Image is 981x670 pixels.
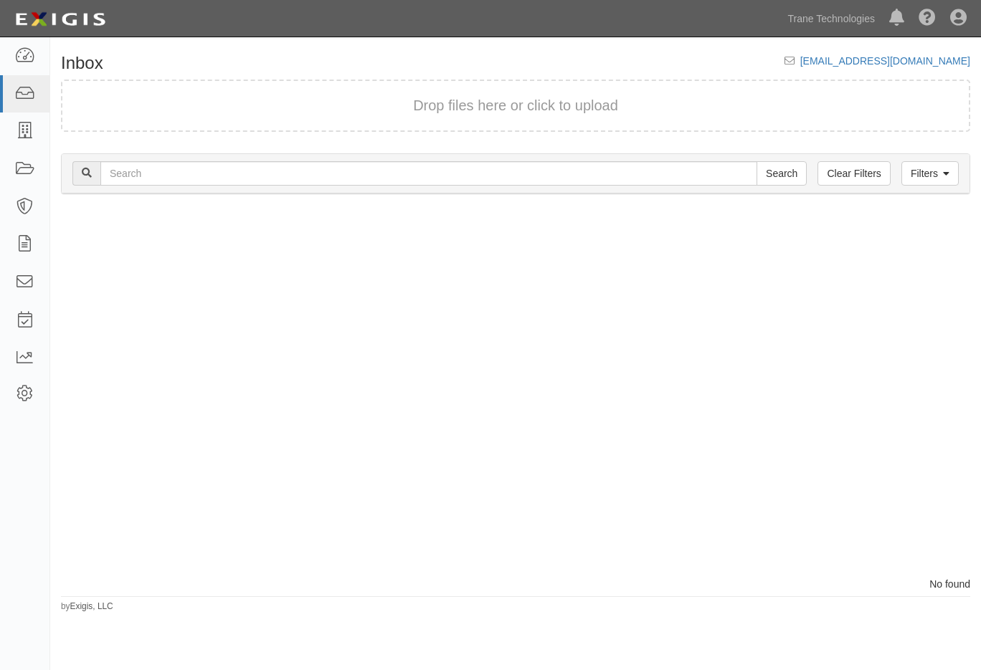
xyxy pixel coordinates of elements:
i: Help Center - Complianz [919,10,936,27]
button: Drop files here or click to upload [413,95,618,116]
a: Trane Technologies [781,4,882,33]
a: [EMAIL_ADDRESS][DOMAIN_NAME] [800,55,970,67]
h1: Inbox [61,54,103,72]
img: logo-5460c22ac91f19d4615b14bd174203de0afe785f0fc80cf4dbbc73dc1793850b.png [11,6,110,32]
a: Clear Filters [817,161,890,186]
a: Filters [901,161,959,186]
a: Exigis, LLC [70,601,113,611]
input: Search [757,161,807,186]
div: No found [50,577,981,591]
input: Search [100,161,757,186]
small: by [61,600,113,613]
